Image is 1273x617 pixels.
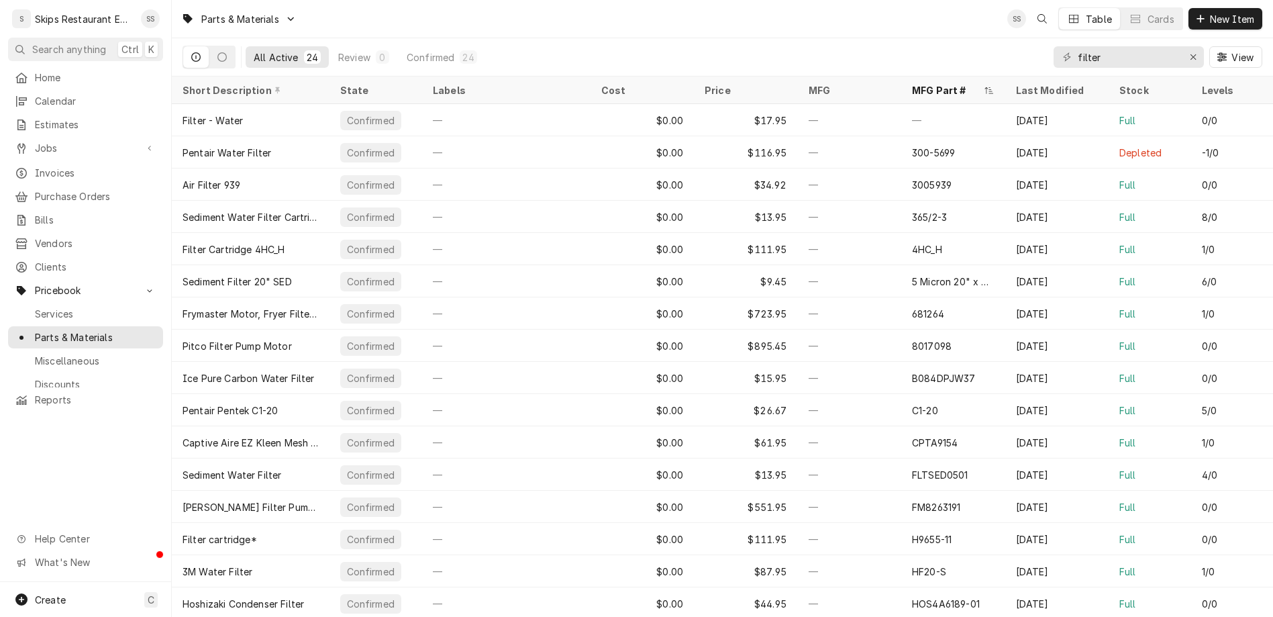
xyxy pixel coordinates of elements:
div: [DATE] [1005,330,1109,362]
span: Calendar [35,94,156,108]
div: Full [1119,339,1136,353]
div: — [798,491,902,523]
div: Full [1119,178,1136,192]
a: Parts & Materials [8,326,163,348]
a: Bills [8,209,163,231]
div: $15.95 [694,362,798,394]
span: Clients [35,260,156,274]
div: Shan Skipper's Avatar [141,9,160,28]
div: — [798,523,902,555]
div: 1/0 [1202,436,1215,450]
a: Go to Jobs [8,137,163,159]
div: — [422,491,591,523]
div: $0.00 [591,555,695,587]
div: Confirmed [346,597,396,611]
div: C1-20 [912,404,938,418]
div: $723.95 [694,297,798,330]
a: Discounts [8,373,163,395]
div: 0 [378,50,387,64]
span: Estimates [35,117,156,132]
div: 0/0 [1202,500,1217,514]
div: — [422,555,591,587]
div: Full [1119,307,1136,321]
div: 4HC_H [912,242,942,256]
div: Full [1119,275,1136,289]
div: Skips Restaurant Equipment [35,12,134,26]
div: — [422,297,591,330]
div: — [798,426,902,459]
div: Pentair Pentek C1-20 [183,404,278,418]
div: 4/0 [1202,468,1217,482]
span: Parts & Materials [201,12,279,26]
div: Confirmed [346,307,396,321]
div: 300-5699 [912,146,955,160]
div: Confirmed [346,532,396,547]
div: [DATE] [1005,169,1109,201]
div: — [422,201,591,233]
div: — [798,169,902,201]
div: Confirmed [407,50,454,64]
div: — [798,459,902,491]
div: B084DPJW37 [912,371,976,385]
div: $0.00 [591,459,695,491]
span: Miscellaneous [35,354,156,368]
span: C [148,593,154,607]
div: 5/0 [1202,404,1217,418]
div: — [901,104,1005,136]
div: Stock [1119,83,1178,97]
div: 24 [462,50,474,64]
span: Discounts [35,377,156,391]
div: Filter cartridge* [183,532,257,547]
div: — [422,136,591,169]
div: S [12,9,31,28]
button: View [1209,46,1262,68]
div: SS [1007,9,1026,28]
div: Review [338,50,370,64]
div: Frymaster Motor, Fryer Filter 240V [183,307,319,321]
div: [DATE] [1005,459,1109,491]
div: [DATE] [1005,394,1109,426]
div: [DATE] [1005,265,1109,297]
a: Go to Pricebook [8,279,163,301]
div: — [798,362,902,394]
a: Go to Parts & Materials [176,8,302,30]
div: $26.67 [694,394,798,426]
div: $0.00 [591,426,695,459]
div: [PERSON_NAME] Filter Pump 4GPM [183,500,319,514]
div: — [798,201,902,233]
div: 6/0 [1202,275,1217,289]
a: Invoices [8,162,163,184]
div: — [422,265,591,297]
div: — [422,523,591,555]
div: 3005939 [912,178,952,192]
div: $13.95 [694,459,798,491]
div: HF20-S [912,565,946,579]
div: Full [1119,210,1136,224]
div: [DATE] [1005,233,1109,265]
div: Pentair Water Filter [183,146,271,160]
div: Confirmed [346,146,396,160]
div: Full [1119,404,1136,418]
div: 0/0 [1202,113,1217,128]
span: Invoices [35,166,156,180]
div: Filter - Water [183,113,243,128]
div: 1/0 [1202,565,1215,579]
span: Home [35,70,156,85]
div: Sediment Filter 20" SED [183,275,292,289]
div: $0.00 [591,523,695,555]
div: Cards [1148,12,1174,26]
div: $34.92 [694,169,798,201]
button: Erase input [1182,46,1204,68]
div: — [422,362,591,394]
div: Full [1119,242,1136,256]
div: State [340,83,409,97]
a: Clients [8,256,163,278]
div: Full [1119,597,1136,611]
div: $87.95 [694,555,798,587]
div: — [798,136,902,169]
div: Price [705,83,784,97]
div: [DATE] [1005,297,1109,330]
div: $111.95 [694,523,798,555]
span: New Item [1207,12,1257,26]
div: — [798,297,902,330]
